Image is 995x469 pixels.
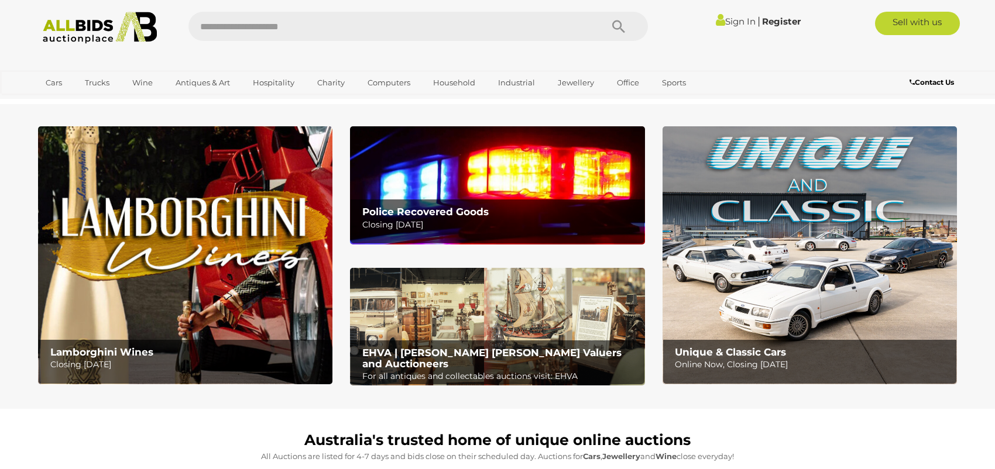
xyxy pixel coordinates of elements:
a: Trucks [77,73,117,92]
a: Charity [310,73,352,92]
a: Industrial [490,73,543,92]
a: Police Recovered Goods Police Recovered Goods Closing [DATE] [350,126,644,244]
p: Closing [DATE] [362,218,638,232]
a: Antiques & Art [168,73,238,92]
a: Computers [360,73,418,92]
a: Unique & Classic Cars Unique & Classic Cars Online Now, Closing [DATE] [663,126,957,384]
button: Search [589,12,648,41]
p: Closing [DATE] [50,357,326,372]
h1: Australia's trusted home of unique online auctions [44,432,951,449]
a: Hospitality [245,73,302,92]
span: | [757,15,760,27]
a: Sell with us [875,12,960,35]
img: Lamborghini Wines [38,126,332,384]
p: For all antiques and collectables auctions visit: EHVA [362,369,638,384]
a: Contact Us [910,76,957,89]
img: EHVA | Evans Hastings Valuers and Auctioneers [350,268,644,386]
a: Sign In [716,16,756,27]
a: [GEOGRAPHIC_DATA] [38,92,136,112]
a: Sports [654,73,694,92]
b: Lamborghini Wines [50,346,153,358]
b: EHVA | [PERSON_NAME] [PERSON_NAME] Valuers and Auctioneers [362,347,622,370]
a: Jewellery [550,73,602,92]
b: Police Recovered Goods [362,206,489,218]
a: Household [426,73,483,92]
strong: Wine [656,451,677,461]
a: Wine [125,73,160,92]
strong: Jewellery [602,451,640,461]
a: Register [762,16,801,27]
strong: Cars [583,451,601,461]
b: Contact Us [910,78,954,87]
b: Unique & Classic Cars [675,346,786,358]
a: Office [609,73,647,92]
img: Unique & Classic Cars [663,126,957,384]
a: Lamborghini Wines Lamborghini Wines Closing [DATE] [38,126,332,384]
p: Online Now, Closing [DATE] [675,357,951,372]
img: Police Recovered Goods [350,126,644,244]
a: EHVA | Evans Hastings Valuers and Auctioneers EHVA | [PERSON_NAME] [PERSON_NAME] Valuers and Auct... [350,268,644,386]
p: All Auctions are listed for 4-7 days and bids close on their scheduled day. Auctions for , and cl... [44,450,951,463]
a: Cars [38,73,70,92]
img: Allbids.com.au [36,12,163,44]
